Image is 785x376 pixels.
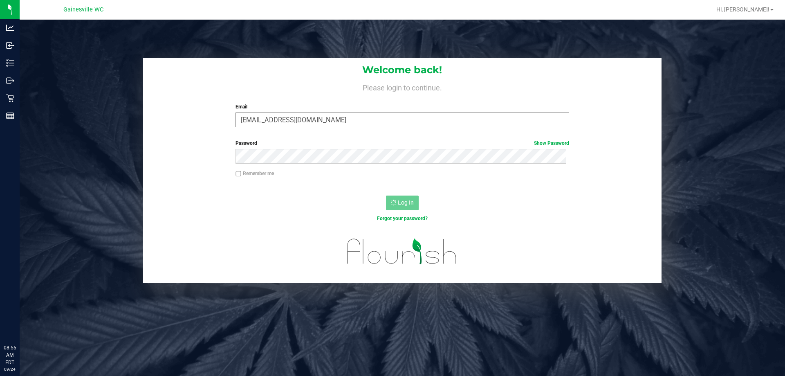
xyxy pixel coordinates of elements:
[6,94,14,102] inline-svg: Retail
[63,6,103,13] span: Gainesville WC
[4,366,16,372] p: 09/24
[6,77,14,85] inline-svg: Outbound
[235,140,257,146] span: Password
[377,216,428,221] a: Forgot your password?
[6,112,14,120] inline-svg: Reports
[143,65,662,75] h1: Welcome back!
[337,231,467,272] img: flourish_logo.svg
[235,103,569,110] label: Email
[235,171,241,177] input: Remember me
[398,199,414,206] span: Log In
[4,344,16,366] p: 08:55 AM EDT
[143,82,662,92] h4: Please login to continue.
[6,24,14,32] inline-svg: Analytics
[6,41,14,50] inline-svg: Inbound
[716,6,769,13] span: Hi, [PERSON_NAME]!
[6,59,14,67] inline-svg: Inventory
[235,170,274,177] label: Remember me
[386,196,419,210] button: Log In
[534,140,569,146] a: Show Password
